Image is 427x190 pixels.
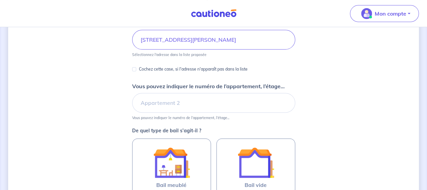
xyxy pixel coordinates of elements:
[237,144,274,181] img: illu_empty_lease.svg
[132,93,295,113] input: Appartement 2
[188,9,239,18] img: Cautioneo
[132,82,285,90] p: Vous pouvez indiquer le numéro de l’appartement, l’étage...
[132,52,207,57] p: Sélectionnez l'adresse dans la liste proposée
[375,9,406,18] p: Mon compte
[156,181,186,189] span: Bail meublé
[350,5,419,22] button: illu_account_valid_menu.svgMon compte
[132,30,295,50] input: 2 rue de paris, 59000 lille
[245,181,267,189] span: Bail vide
[153,144,190,181] img: illu_furnished_lease.svg
[132,115,229,120] p: Vous pouvez indiquer le numéro de l’appartement, l’étage...
[361,8,372,19] img: illu_account_valid_menu.svg
[139,65,248,73] p: Cochez cette case, si l'adresse n'apparaît pas dans la liste
[132,128,295,133] p: De quel type de bail s’agit-il ?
